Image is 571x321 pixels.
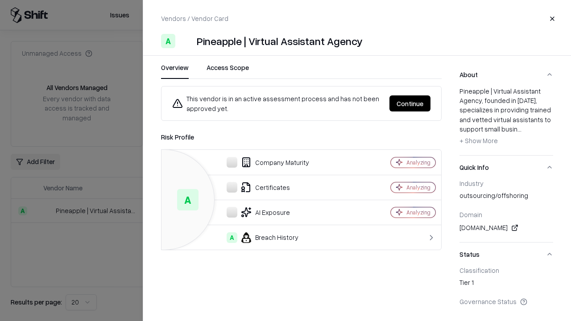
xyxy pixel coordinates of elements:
div: Governance Status [459,297,553,305]
div: A [227,232,237,243]
div: Analyzing [406,209,430,216]
button: Continue [389,95,430,111]
div: AI Exposure [169,207,360,218]
div: Analyzing [406,184,430,191]
div: Quick Info [459,179,553,242]
span: ... [517,125,521,133]
span: + Show More [459,136,498,144]
div: A [177,189,199,210]
div: [DOMAIN_NAME] [459,222,553,233]
button: Access Scope [207,63,249,79]
div: Breach History [169,232,360,243]
div: Classification [459,266,553,274]
p: Vendors / Vendor Card [161,14,228,23]
button: Overview [161,63,189,79]
div: About [459,86,553,155]
div: Company Maturity [169,157,360,168]
div: This vendor is in an active assessment process and has not been approved yet. [172,94,382,113]
div: Analyzing [406,159,430,166]
div: Pineapple | Virtual Assistant Agency, founded in [DATE], specializes in providing trained and vet... [459,86,553,148]
div: Tier 1 [459,278,553,290]
div: Industry [459,179,553,187]
button: + Show More [459,134,498,148]
button: Status [459,243,553,266]
div: Pineapple | Virtual Assistant Agency [197,34,363,48]
div: A [161,34,175,48]
div: Risk Profile [161,132,442,142]
img: Pineapple | Virtual Assistant Agency [179,34,193,48]
div: Certificates [169,182,360,193]
button: Quick Info [459,156,553,179]
div: outsourcing/offshoring [459,191,553,203]
div: Domain [459,210,553,218]
button: About [459,63,553,86]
